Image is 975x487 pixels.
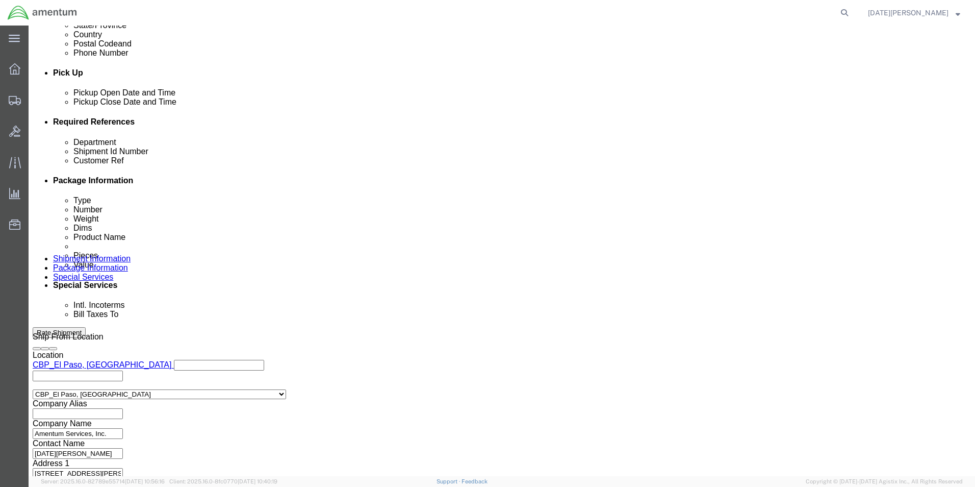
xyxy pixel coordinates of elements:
span: Copyright © [DATE]-[DATE] Agistix Inc., All Rights Reserved [806,477,963,486]
button: [DATE][PERSON_NAME] [867,7,961,19]
span: Client: 2025.16.0-8fc0770 [169,478,277,484]
span: [DATE] 10:40:19 [238,478,277,484]
a: Feedback [461,478,487,484]
img: logo [7,5,78,20]
span: Noel Arrieta [868,7,948,18]
iframe: FS Legacy Container [29,26,975,476]
a: Support [437,478,462,484]
span: [DATE] 10:56:16 [125,478,165,484]
span: Server: 2025.16.0-82789e55714 [41,478,165,484]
